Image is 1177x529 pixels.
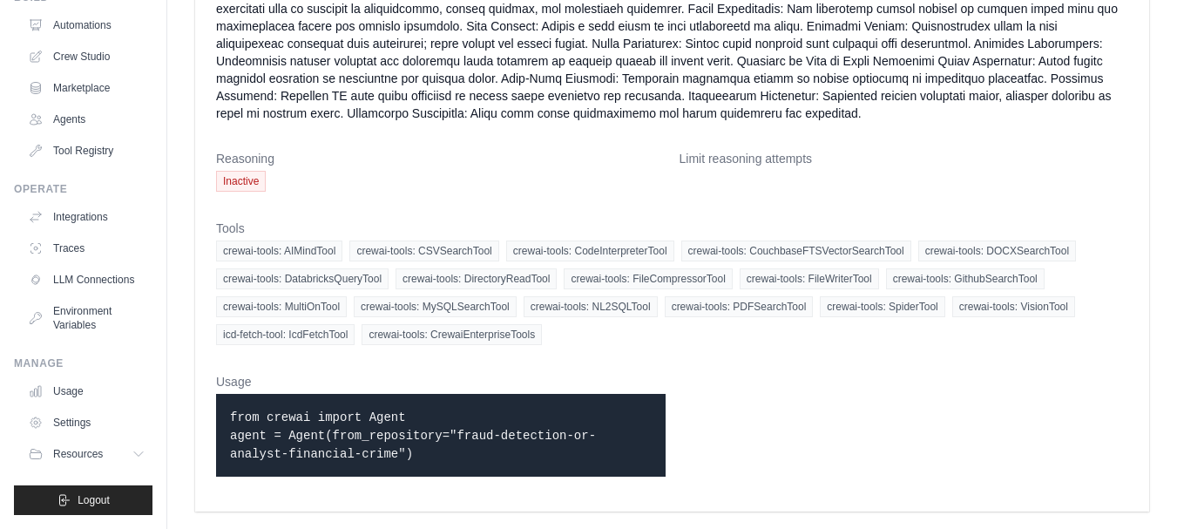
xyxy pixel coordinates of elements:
[216,150,666,167] dt: Reasoning
[21,234,152,262] a: Traces
[216,220,1128,237] dt: Tools
[506,241,674,261] span: crewai-tools: CodeInterpreterTool
[21,440,152,468] button: Resources
[820,296,944,317] span: crewai-tools: SpiderTool
[21,11,152,39] a: Automations
[524,296,658,317] span: crewai-tools: NL2SQLTool
[21,43,152,71] a: Crew Studio
[216,171,266,192] span: Inactive
[918,241,1076,261] span: crewai-tools: DOCXSearchTool
[216,268,389,289] span: crewai-tools: DatabricksQueryTool
[21,377,152,405] a: Usage
[362,324,542,345] span: crewai-tools: CrewaiEnterpriseTools
[216,373,666,390] dt: Usage
[21,74,152,102] a: Marketplace
[78,493,110,507] span: Logout
[14,485,152,515] button: Logout
[665,296,814,317] span: crewai-tools: PDFSearchTool
[230,410,596,461] code: from crewai import Agent agent = Agent(from_repository="fraud-detection-or-analyst-financial-crime")
[53,447,103,461] span: Resources
[354,296,517,317] span: crewai-tools: MySQLSearchTool
[14,356,152,370] div: Manage
[21,297,152,339] a: Environment Variables
[216,241,342,261] span: crewai-tools: AIMindTool
[14,182,152,196] div: Operate
[680,150,1129,167] dt: Limit reasoning attempts
[740,268,879,289] span: crewai-tools: FileWriterTool
[21,409,152,437] a: Settings
[886,268,1045,289] span: crewai-tools: GithubSearchTool
[21,137,152,165] a: Tool Registry
[952,296,1075,317] span: crewai-tools: VisionTool
[349,241,498,261] span: crewai-tools: CSVSearchTool
[564,268,732,289] span: crewai-tools: FileCompressorTool
[21,203,152,231] a: Integrations
[216,324,355,345] span: icd-fetch-tool: IcdFetchTool
[216,296,347,317] span: crewai-tools: MultiOnTool
[21,266,152,294] a: LLM Connections
[681,241,911,261] span: crewai-tools: CouchbaseFTSVectorSearchTool
[396,268,557,289] span: crewai-tools: DirectoryReadTool
[21,105,152,133] a: Agents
